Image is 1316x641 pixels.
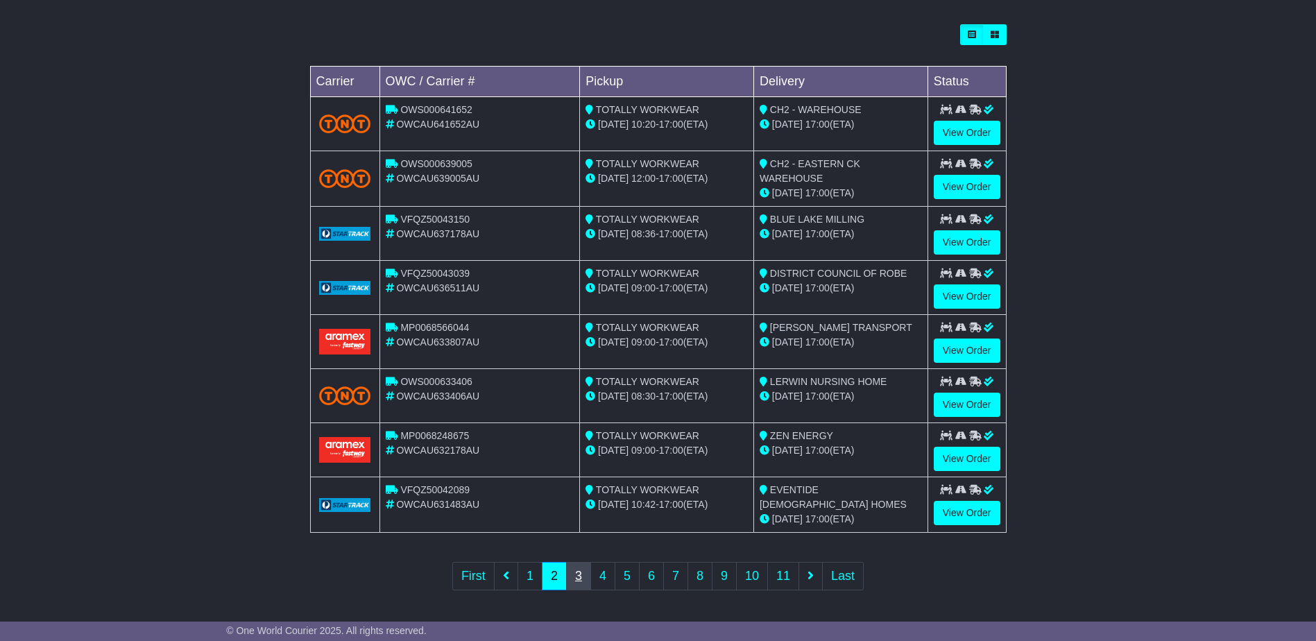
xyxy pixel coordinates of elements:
[518,562,542,590] a: 1
[760,335,922,350] div: (ETA)
[580,67,754,97] td: Pickup
[760,443,922,458] div: (ETA)
[586,443,748,458] div: - (ETA)
[822,562,864,590] a: Last
[379,67,580,97] td: OWC / Carrier #
[772,228,803,239] span: [DATE]
[805,445,830,456] span: 17:00
[396,391,479,402] span: OWCAU633406AU
[760,227,922,241] div: (ETA)
[760,389,922,404] div: (ETA)
[396,228,479,239] span: OWCAU637178AU
[934,121,1000,145] a: View Order
[767,562,799,590] a: 11
[770,376,887,387] span: LERWIN NURSING HOME
[934,230,1000,255] a: View Order
[736,562,768,590] a: 10
[712,562,737,590] a: 9
[805,282,830,293] span: 17:00
[310,67,379,97] td: Carrier
[659,228,683,239] span: 17:00
[805,391,830,402] span: 17:00
[770,322,912,333] span: [PERSON_NAME] TRANSPORT
[687,562,712,590] a: 8
[770,104,862,115] span: CH2 - WAREHOUSE
[772,445,803,456] span: [DATE]
[598,391,629,402] span: [DATE]
[586,389,748,404] div: - (ETA)
[586,497,748,512] div: - (ETA)
[770,268,907,279] span: DISTRICT COUNCIL OF ROBE
[770,430,833,441] span: ZEN ENERGY
[319,498,371,512] img: GetCarrierServiceLogo
[934,339,1000,363] a: View Order
[596,268,699,279] span: TOTALLY WORKWEAR
[753,67,928,97] td: Delivery
[934,447,1000,471] a: View Order
[659,173,683,184] span: 17:00
[659,282,683,293] span: 17:00
[760,158,860,184] span: CH2 - EASTERN CK WAREHOUSE
[659,499,683,510] span: 17:00
[934,393,1000,417] a: View Order
[400,158,472,169] span: OWS000639005
[631,445,656,456] span: 09:00
[598,499,629,510] span: [DATE]
[319,281,371,295] img: GetCarrierServiceLogo
[772,513,803,524] span: [DATE]
[760,186,922,200] div: (ETA)
[396,499,479,510] span: OWCAU631483AU
[659,391,683,402] span: 17:00
[596,484,699,495] span: TOTALLY WORKWEAR
[586,335,748,350] div: - (ETA)
[598,282,629,293] span: [DATE]
[319,169,371,188] img: TNT_Domestic.png
[934,501,1000,525] a: View Order
[928,67,1006,97] td: Status
[226,625,427,636] span: © One World Courier 2025. All rights reserved.
[586,227,748,241] div: - (ETA)
[586,281,748,296] div: - (ETA)
[772,119,803,130] span: [DATE]
[400,430,469,441] span: MP0068248675
[596,430,699,441] span: TOTALLY WORKWEAR
[400,484,470,495] span: VFQZ50042089
[586,117,748,132] div: - (ETA)
[319,329,371,354] img: Aramex.png
[772,336,803,348] span: [DATE]
[760,512,922,527] div: (ETA)
[805,119,830,130] span: 17:00
[659,445,683,456] span: 17:00
[631,282,656,293] span: 09:00
[770,214,864,225] span: BLUE LAKE MILLING
[396,119,479,130] span: OWCAU641652AU
[319,114,371,133] img: TNT_Domestic.png
[805,187,830,198] span: 17:00
[934,284,1000,309] a: View Order
[596,158,699,169] span: TOTALLY WORKWEAR
[598,336,629,348] span: [DATE]
[400,376,472,387] span: OWS000633406
[663,562,688,590] a: 7
[319,386,371,405] img: TNT_Domestic.png
[396,173,479,184] span: OWCAU639005AU
[400,214,470,225] span: VFQZ50043150
[319,437,371,463] img: Aramex.png
[596,376,699,387] span: TOTALLY WORKWEAR
[396,445,479,456] span: OWCAU632178AU
[400,104,472,115] span: OWS000641652
[772,391,803,402] span: [DATE]
[631,336,656,348] span: 09:00
[400,322,469,333] span: MP0068566044
[596,214,699,225] span: TOTALLY WORKWEAR
[319,227,371,241] img: GetCarrierServiceLogo
[659,336,683,348] span: 17:00
[772,187,803,198] span: [DATE]
[772,282,803,293] span: [DATE]
[542,562,567,590] a: 2
[396,282,479,293] span: OWCAU636511AU
[396,336,479,348] span: OWCAU633807AU
[400,268,470,279] span: VFQZ50043039
[615,562,640,590] a: 5
[805,228,830,239] span: 17:00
